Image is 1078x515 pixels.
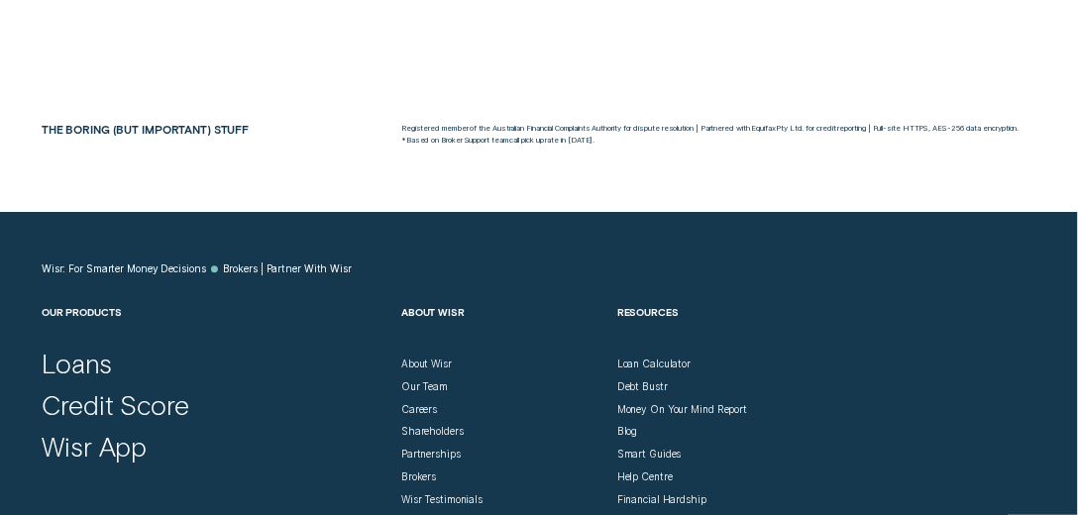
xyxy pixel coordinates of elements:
a: Credit Score [42,388,189,421]
span: Pty [776,124,788,133]
a: Help Centre [617,470,673,483]
span: Ltd [790,124,803,133]
a: Our Team [401,380,448,393]
a: Financial Hardship [617,493,706,506]
h2: About Wisr [401,306,604,357]
a: Loan Calculator [617,358,691,370]
h2: Our Products [42,306,388,357]
span: P T Y [776,124,788,133]
a: Debt Bustr [617,380,668,393]
a: Blog [617,425,638,438]
h2: The boring (but important) stuff [36,123,324,136]
a: Careers [401,403,437,416]
a: Brokers | Partner With Wisr [223,262,352,275]
a: Shareholders [401,425,464,438]
h2: Resources [617,306,820,357]
a: About Wisr [401,358,452,370]
p: Registered member of the Australian Financial Complaints Authority for dispute resolution | Partn... [401,123,1036,148]
span: L T D [790,124,803,133]
a: Wisr: For Smarter Money Decisions [42,262,206,275]
a: Money On Your Mind Report [617,403,747,416]
a: Brokers [401,470,436,483]
a: Smart Guides [617,448,682,461]
a: Wisr Testimonials [401,493,483,506]
a: Loans [42,347,112,379]
a: Partnerships [401,448,461,461]
a: Wisr App [42,430,148,463]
